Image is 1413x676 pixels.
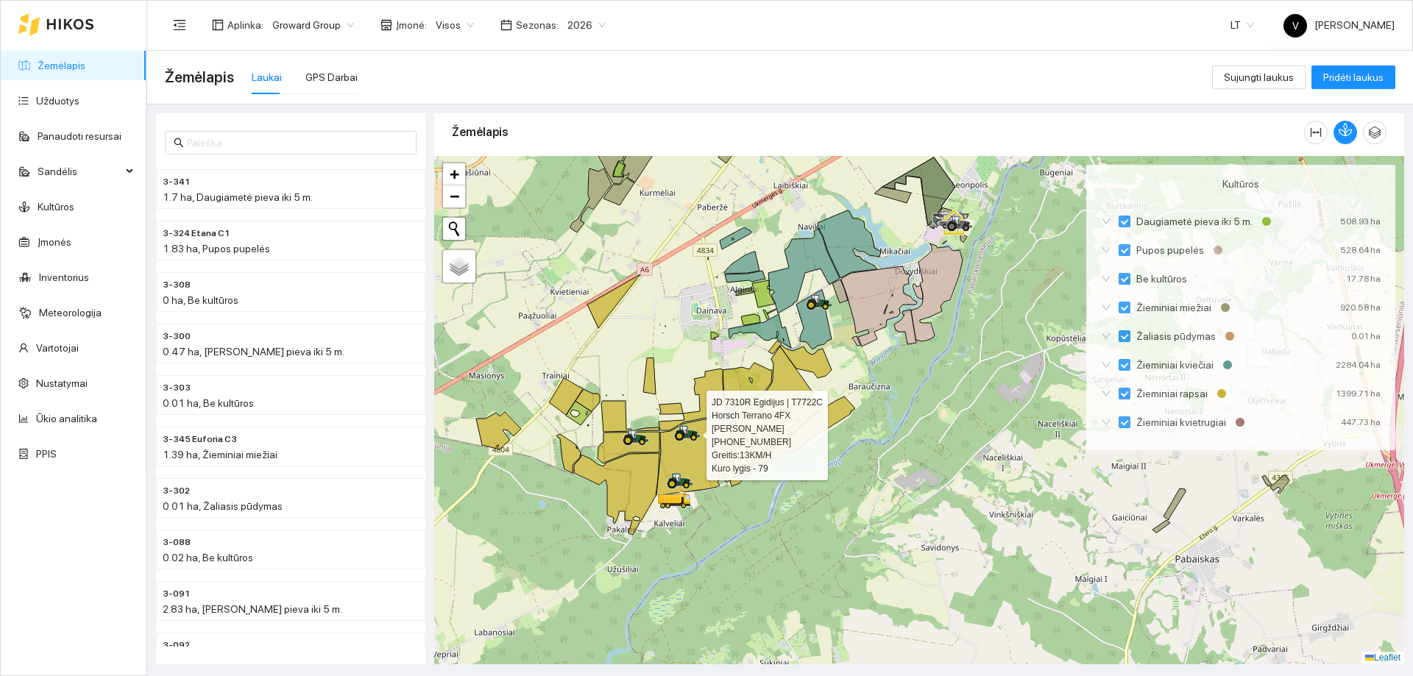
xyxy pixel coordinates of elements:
button: Initiate a new search [443,218,465,240]
span: Sandėlis [38,157,121,186]
div: 1399.71 ha [1336,385,1381,402]
span: Be kultūros [1130,271,1193,287]
span: 1.7 ha, Daugiametė pieva iki 5 m. [163,191,313,203]
span: 0.01 ha, Be kultūros [163,397,254,409]
a: Pridėti laukus [1311,71,1395,83]
a: Leaflet [1365,652,1400,663]
span: layout [212,19,224,31]
span: shop [380,19,392,31]
span: 3-302 [163,484,190,498]
a: Inventorius [39,271,89,283]
a: PPIS [36,448,57,460]
span: + [450,165,459,183]
span: Pupos pupelės [1130,242,1210,258]
a: Įmonės [38,236,71,248]
a: Kultūros [38,201,74,213]
span: 3-303 [163,381,191,395]
div: 508.93 ha [1340,213,1381,230]
span: V [1292,14,1299,38]
span: Groward Group [272,14,354,36]
a: Nustatymai [36,377,88,389]
a: Panaudoti resursai [38,130,121,142]
div: Žemėlapis [452,111,1304,153]
button: Pridėti laukus [1311,65,1395,89]
span: 0.02 ha, Be kultūros [163,552,253,563]
span: 3-341 [163,175,191,189]
a: Ūkio analitika [36,413,97,424]
span: Sezonas : [516,17,559,33]
span: calendar [500,19,512,31]
span: Daugiametė pieva iki 5 m. [1130,213,1258,230]
span: LT [1230,14,1254,36]
span: 3-308 [163,278,191,292]
span: Žieminiai rapsai [1130,385,1214,402]
span: down [1101,245,1111,255]
span: down [1101,417,1111,427]
span: Žaliasis pūdymas [1130,328,1222,344]
span: search [174,138,184,148]
a: Žemėlapis [38,60,85,71]
span: 2.83 ha, [PERSON_NAME] pieva iki 5 m. [163,603,342,615]
span: Įmonė : [396,17,427,33]
a: Vartotojai [36,342,79,354]
button: Sujungti laukus [1212,65,1306,89]
span: Pridėti laukus [1323,69,1384,85]
input: Paieška [187,135,408,151]
div: 920.58 ha [1340,299,1381,316]
span: 3-300 [163,330,191,344]
span: 3-324 Etana C1 [163,227,230,241]
div: Laukai [252,69,282,85]
span: 0.01 ha, Žaliasis pūdymas [163,500,283,512]
span: 1.39 ha, Žieminiai miežiai [163,449,277,460]
a: Layers [443,250,475,282]
a: Užduotys [36,95,79,107]
span: 3-088 [163,536,191,549]
a: Sujungti laukus [1212,71,1306,83]
span: Sujungti laukus [1224,69,1294,85]
span: 3-091 [163,587,191,601]
span: Žemėlapis [165,65,234,89]
span: down [1101,274,1111,284]
div: GPS Darbai [305,69,358,85]
span: Žieminiai kvietrugiai [1130,414,1232,430]
div: 447.73 ha [1341,414,1381,430]
span: − [450,187,459,205]
span: Visos [436,14,474,36]
span: Žieminiai miežiai [1130,299,1217,316]
span: [PERSON_NAME] [1283,19,1395,31]
a: Zoom in [443,163,465,185]
span: Žieminiai kviečiai [1130,357,1219,373]
span: menu-fold [173,18,186,32]
span: down [1101,388,1111,399]
button: column-width [1304,121,1328,144]
a: Meteorologija [39,307,102,319]
span: Aplinka : [227,17,263,33]
span: 3-092 [163,638,190,652]
span: 0 ha, Be kultūros [163,294,238,306]
span: down [1101,360,1111,370]
span: Kultūros [1222,176,1259,192]
span: down [1101,331,1111,341]
a: Zoom out [443,185,465,207]
div: 17.78 ha [1346,271,1381,287]
span: 1.83 ha, Pupos pupelės [163,243,270,255]
span: 3-345 Euforia C3 [163,433,237,446]
span: down [1101,302,1111,313]
span: 0.47 ha, [PERSON_NAME] pieva iki 5 m. [163,346,344,357]
div: 2284.04 ha [1336,357,1381,373]
span: down [1101,216,1111,227]
div: 0.01 ha [1351,328,1381,344]
span: 2026 [567,14,606,36]
button: menu-fold [165,10,194,40]
span: column-width [1305,127,1327,138]
div: 528.64 ha [1340,242,1381,258]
